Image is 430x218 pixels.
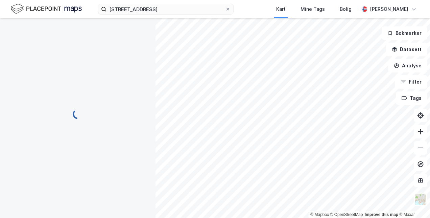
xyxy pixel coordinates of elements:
img: spinner.a6d8c91a73a9ac5275cf975e30b51cfb.svg [72,109,83,119]
div: Kart [276,5,286,13]
input: Søk på adresse, matrikkel, gårdeiere, leietakere eller personer [106,4,225,14]
div: Mine Tags [301,5,325,13]
a: Mapbox [310,212,329,217]
div: Bolig [340,5,352,13]
a: Improve this map [365,212,398,217]
button: Datasett [386,43,427,56]
div: [PERSON_NAME] [370,5,408,13]
button: Bokmerker [382,26,427,40]
button: Analyse [388,59,427,72]
iframe: Chat Widget [396,186,430,218]
img: logo.f888ab2527a4732fd821a326f86c7f29.svg [11,3,82,15]
button: Filter [395,75,427,89]
button: Tags [396,91,427,105]
a: OpenStreetMap [330,212,363,217]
